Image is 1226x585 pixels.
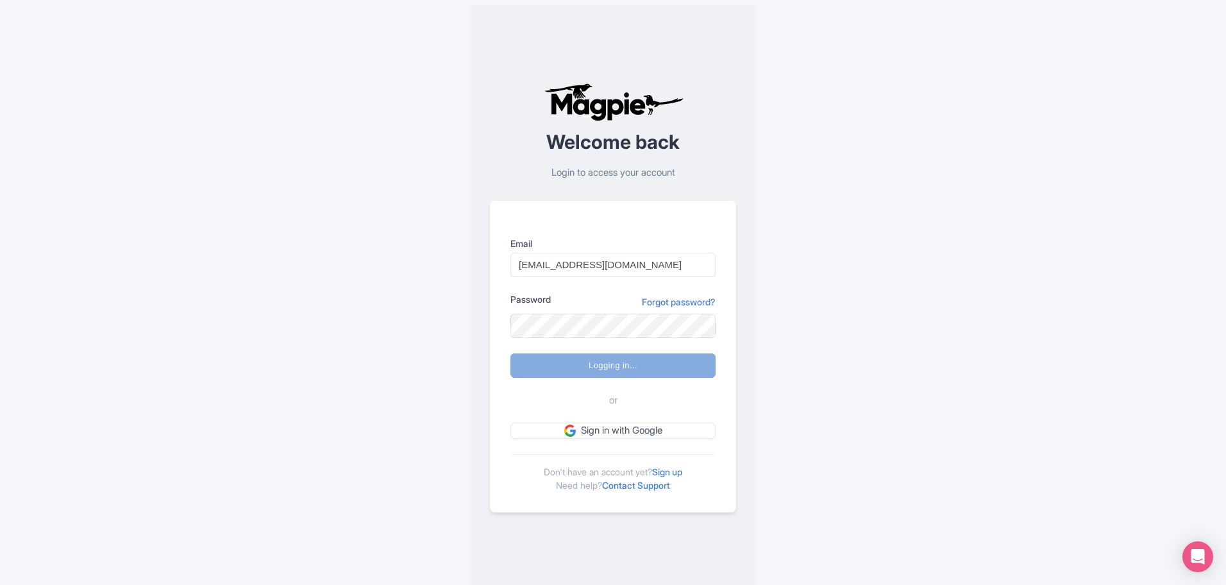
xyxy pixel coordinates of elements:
[510,454,716,492] div: Don't have an account yet? Need help?
[602,480,670,491] a: Contact Support
[510,292,551,306] label: Password
[510,237,716,250] label: Email
[609,393,617,408] span: or
[490,165,736,180] p: Login to access your account
[541,83,685,121] img: logo-ab69f6fb50320c5b225c76a69d11143b.png
[510,353,716,378] input: Logging in...
[564,425,576,436] img: google.svg
[1182,541,1213,572] div: Open Intercom Messenger
[652,466,682,477] a: Sign up
[490,131,736,153] h2: Welcome back
[510,253,716,277] input: you@example.com
[642,295,716,309] a: Forgot password?
[510,423,716,439] a: Sign in with Google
